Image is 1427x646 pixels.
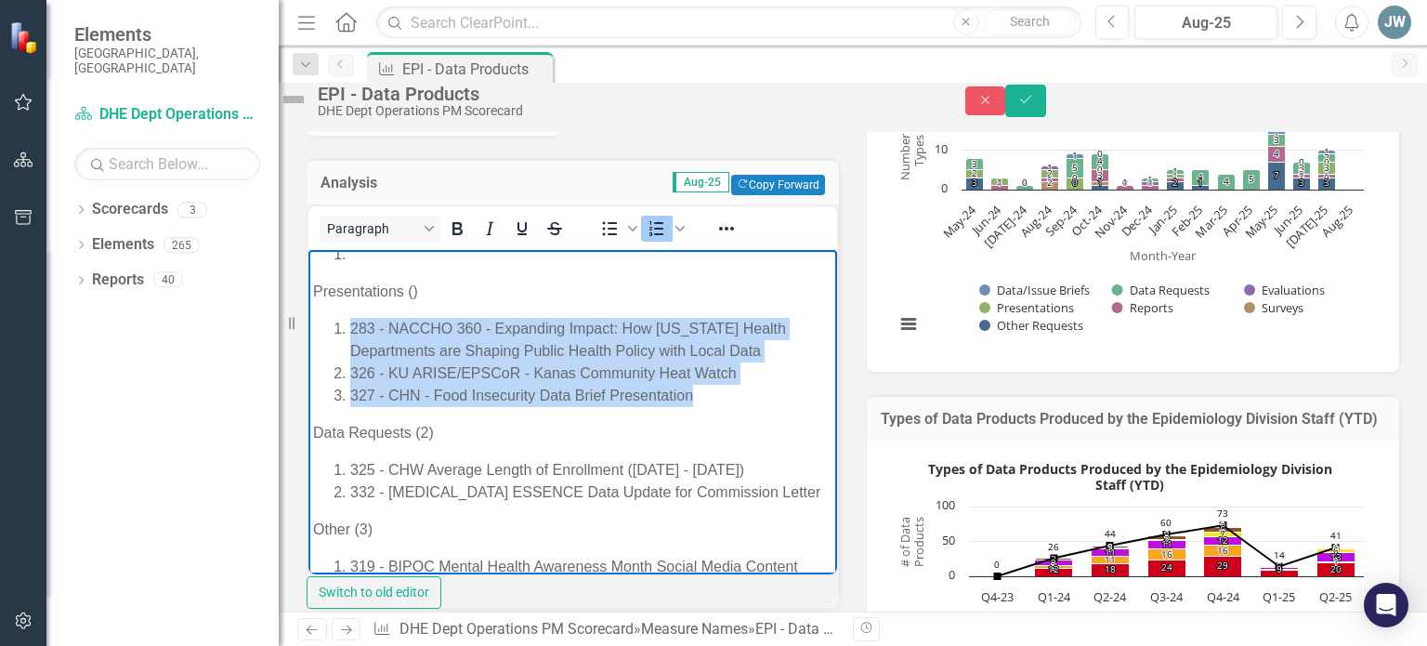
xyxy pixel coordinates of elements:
[935,140,948,157] text: 10
[885,74,1373,353] svg: Interactive chart
[1097,163,1103,176] text: 0
[1091,202,1131,242] text: Nov-24
[1324,155,1329,168] text: 0
[941,179,948,196] text: 0
[1092,548,1130,556] path: Q2-24, 11. Other Requests (YTD).
[153,272,183,288] div: 40
[1107,540,1113,553] text: 3
[1072,149,1078,162] text: 1
[1324,161,1329,174] text: 3
[376,7,1080,39] input: Search ClearPoint...
[1051,554,1058,561] path: Q1-24, 26. Total Products (YTD).
[1072,176,1078,189] text: 0
[1378,6,1411,39] button: JW
[1261,570,1299,576] path: Q1-25, 9. Data Requests (YTD).
[936,496,955,513] text: 100
[1244,282,1326,298] button: Show Evaluations
[1147,176,1153,189] text: 1
[1276,562,1283,570] path: Q1-25, 14. Total Products (YTD).
[1324,145,1329,158] text: 1
[942,532,955,548] text: 50
[980,202,1030,252] text: [DATE]-24
[1010,14,1050,29] span: Search
[979,317,1083,334] button: Show Other Requests
[320,216,440,242] button: Block Paragraph
[441,216,473,242] button: Bold
[1299,169,1304,182] text: 1
[1160,516,1172,529] text: 60
[897,516,927,566] text: # of Data Products
[1105,527,1116,540] text: 44
[1092,563,1130,576] path: Q2-24, 18. Data Requests (YTD).
[1217,534,1228,547] text: 12
[539,216,570,242] button: Strikethrough
[42,306,524,328] li: 319 - BIPOC Mental Health Awareness Month Social Media Content
[673,172,729,192] span: Aug-25
[641,620,748,638] a: Measure Names
[1274,548,1285,561] text: 14
[1198,176,1203,189] text: 1
[402,58,548,81] div: EPI - Data Products
[321,175,457,191] h3: Analysis
[1318,163,1336,175] path: Jul-25, 3. Presentations.
[1167,170,1185,175] path: Jan-25, 1. Data Requests.
[92,199,168,220] a: Scorecards
[1330,529,1342,542] text: 41
[1261,569,1299,570] path: Q1-25, 1. Presentations (YTD).
[1268,147,1286,163] path: May-25, 4. Reports.
[1097,147,1103,160] text: 0
[1318,151,1336,154] path: Jul-25, 1. Data/Issue Briefs.
[9,21,42,54] img: ClearPoint Strategy
[1299,155,1304,168] text: 0
[1167,175,1185,178] path: Jan-25, 1. Presentations.
[1319,588,1352,605] text: Q2-25
[1317,548,1355,552] path: Q2-25, 6. Reports (YTD).
[1217,507,1228,520] text: 73
[1067,178,1084,191] path: Sep-24, 3. Presentations.
[1016,202,1055,241] text: Aug-24
[1293,163,1311,175] path: Jun-25, 3. Data Requests.
[1274,133,1279,146] text: 3
[1324,176,1329,189] text: 3
[1092,154,1109,170] path: Oct-24, 4. Data Requests.
[972,166,977,179] text: 2
[1035,568,1073,576] path: Q1-24, 12. Data Requests (YTD).
[1163,531,1171,538] path: Q3-24, 60. Total Products (YTD).
[1172,165,1178,178] text: 1
[1333,542,1339,555] text: 0
[1172,169,1178,182] text: 1
[1047,166,1053,179] text: 2
[1097,154,1103,167] text: 4
[1220,520,1225,533] text: 2
[1041,178,1059,182] path: Aug-24, 1. Reports.
[1134,6,1277,39] button: Aug-25
[74,148,260,180] input: Search Below...
[1318,178,1336,191] path: Jul-25, 3. Other Requests.
[1112,282,1210,298] button: Show Data Requests
[1261,566,1297,567] path: Q1-25, 1. Reports (YTD).
[731,175,825,195] button: Copy Forward
[1204,536,1242,545] path: Q4-24, 12. Other Requests (YTD).
[1330,562,1342,575] text: 20
[177,202,207,218] div: 3
[1317,562,1355,576] path: Q2-25, 20. Data Requests (YTD).
[1112,299,1173,316] button: Show Reports
[1092,170,1109,182] path: Oct-24, 3. Reports.
[1142,178,1159,182] path: Dec-24, 1. Data Requests.
[1324,169,1329,182] text: 1
[1268,135,1286,147] path: May-25, 3. Data Requests.
[711,216,742,242] button: Reveal or hide additional toolbar items
[1204,556,1242,576] path: Q4-24, 29. Data Requests (YTD).
[966,159,984,170] path: May-24, 3. Data Requests.
[164,237,200,253] div: 265
[74,46,260,76] small: [GEOGRAPHIC_DATA], [GEOGRAPHIC_DATA]
[1047,173,1053,186] text: 1
[979,282,1092,298] button: Show Data/Issue Briefs
[997,556,1355,576] g: Data Requests (YTD), series 8 of 8. Bar series with 7 bars.
[984,9,1077,35] button: Search
[1217,544,1228,557] text: 16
